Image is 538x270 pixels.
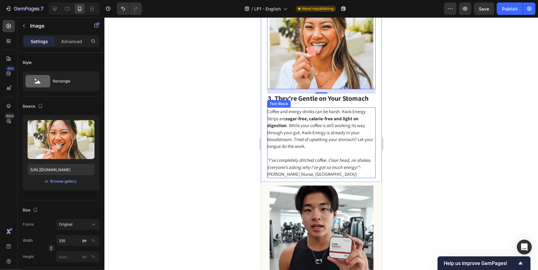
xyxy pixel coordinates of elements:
iframe: Design area [261,17,382,270]
div: % [91,254,95,259]
img: preview-image [28,120,95,159]
label: Frame [23,222,34,227]
span: Coffee and energy drinks can be harsh. Kwik Energy Strips are . While your coffee is still workin... [6,91,112,132]
button: Original [56,219,99,230]
i: "I’ve completely ditched coffee. Clear head, no shakes. Everyone’s asking why I’ve got so much en... [6,140,110,153]
span: or [45,178,49,185]
p: Settings [31,38,48,45]
span: – [PERSON_NAME] (Nurse, [GEOGRAPHIC_DATA]) [6,140,110,160]
button: Browse gallery [50,178,77,184]
div: Beta [5,113,15,118]
span: 3. They're Gentle on Your Stomach [7,77,108,85]
div: Size [23,206,39,215]
input: px% [56,251,99,262]
button: % [81,253,88,260]
div: px [82,238,87,243]
label: Height [23,254,34,259]
label: Width [23,238,33,243]
div: % [91,238,95,243]
input: https://example.com/image.jpg [28,164,95,175]
button: px [90,253,97,260]
button: Show survey - Help us improve GemPages! [444,259,524,267]
p: Advanced [61,38,82,45]
span: / [251,6,253,12]
div: px [82,254,87,259]
button: % [81,237,88,244]
div: Text Block [7,84,29,89]
button: Publish [497,2,523,15]
button: 7 [2,2,46,15]
div: Style [23,60,32,65]
span: Help us improve GemPages! [444,260,517,266]
div: Source [23,102,44,111]
div: 450 [6,66,15,71]
div: Undo/Redo [117,2,142,15]
p: Image [30,22,83,29]
div: Publish [502,6,518,12]
div: Open Intercom Messenger [517,240,532,255]
span: LP1 - English [254,6,281,12]
span: Save [479,6,489,11]
strong: sugar-free, calorie-free and light on digestion [6,98,98,111]
button: Save [474,2,494,15]
span: Original [59,222,73,227]
span: Need republishing [302,6,333,11]
div: Rectangle [53,74,90,88]
p: 7 [41,5,43,12]
button: px [90,237,97,244]
input: px% [56,235,99,246]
